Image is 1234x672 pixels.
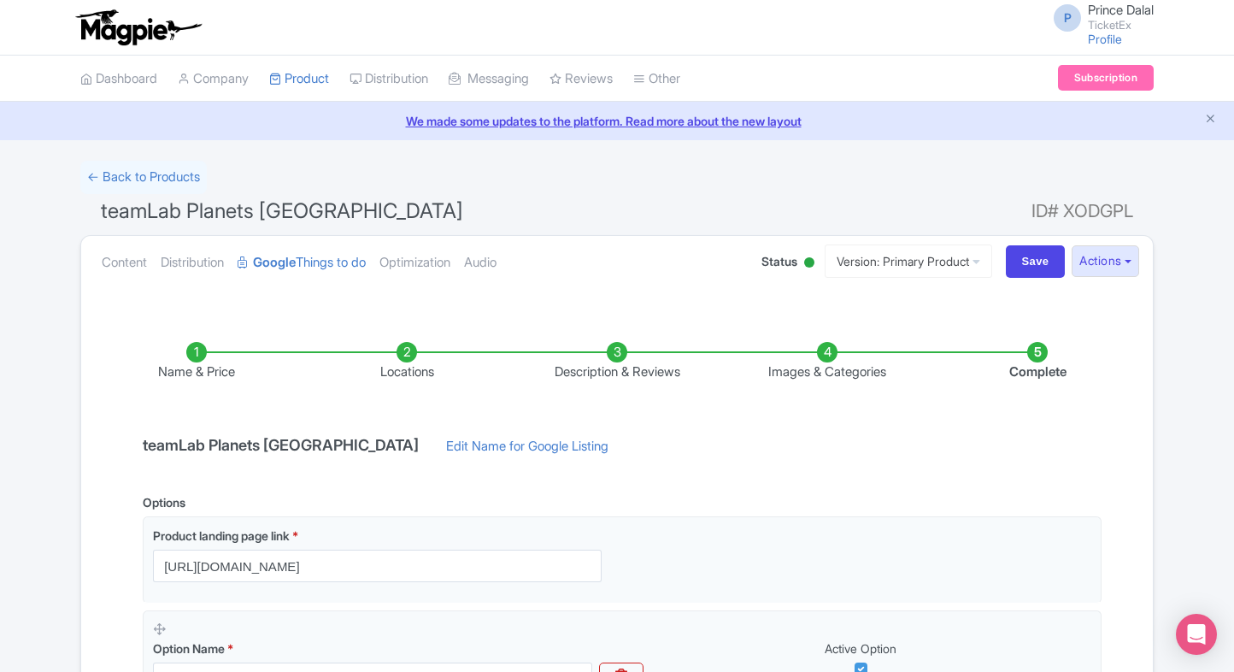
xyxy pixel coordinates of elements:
a: Profile [1088,32,1122,46]
a: Content [102,236,147,290]
a: Audio [464,236,497,290]
a: Optimization [379,236,450,290]
h4: teamLab Planets [GEOGRAPHIC_DATA] [132,437,429,454]
span: Product landing page link [153,528,290,543]
span: teamLab Planets [GEOGRAPHIC_DATA] [101,198,463,223]
button: Actions [1072,245,1139,277]
input: Save [1006,245,1066,278]
li: Description & Reviews [512,342,722,382]
a: We made some updates to the platform. Read more about the new layout [10,112,1224,130]
a: Product [269,56,329,103]
a: Distribution [350,56,428,103]
a: Distribution [161,236,224,290]
a: Dashboard [80,56,157,103]
a: Edit Name for Google Listing [429,437,626,464]
li: Name & Price [91,342,302,382]
div: Options [143,493,185,511]
a: Other [633,56,680,103]
a: Reviews [549,56,613,103]
input: Product landing page link [153,550,602,582]
a: GoogleThings to do [238,236,366,290]
div: Active [801,251,818,277]
span: P [1054,4,1081,32]
span: ID# XODGPL [1031,194,1133,228]
span: Option Name [153,641,225,656]
a: Subscription [1058,65,1154,91]
a: P Prince Dalal TicketEx [1043,3,1154,31]
a: Company [178,56,249,103]
img: logo-ab69f6fb50320c5b225c76a69d11143b.png [72,9,204,46]
div: Open Intercom Messenger [1176,614,1217,655]
a: Version: Primary Product [825,245,992,278]
span: Active Option [825,641,896,656]
li: Locations [302,342,512,382]
li: Images & Categories [722,342,932,382]
span: Prince Dalal [1088,2,1154,18]
li: Complete [932,342,1143,382]
button: Close announcement [1204,110,1217,130]
span: Status [761,252,797,270]
a: ← Back to Products [80,161,207,194]
small: TicketEx [1088,20,1154,31]
strong: Google [253,253,296,273]
a: Messaging [449,56,529,103]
